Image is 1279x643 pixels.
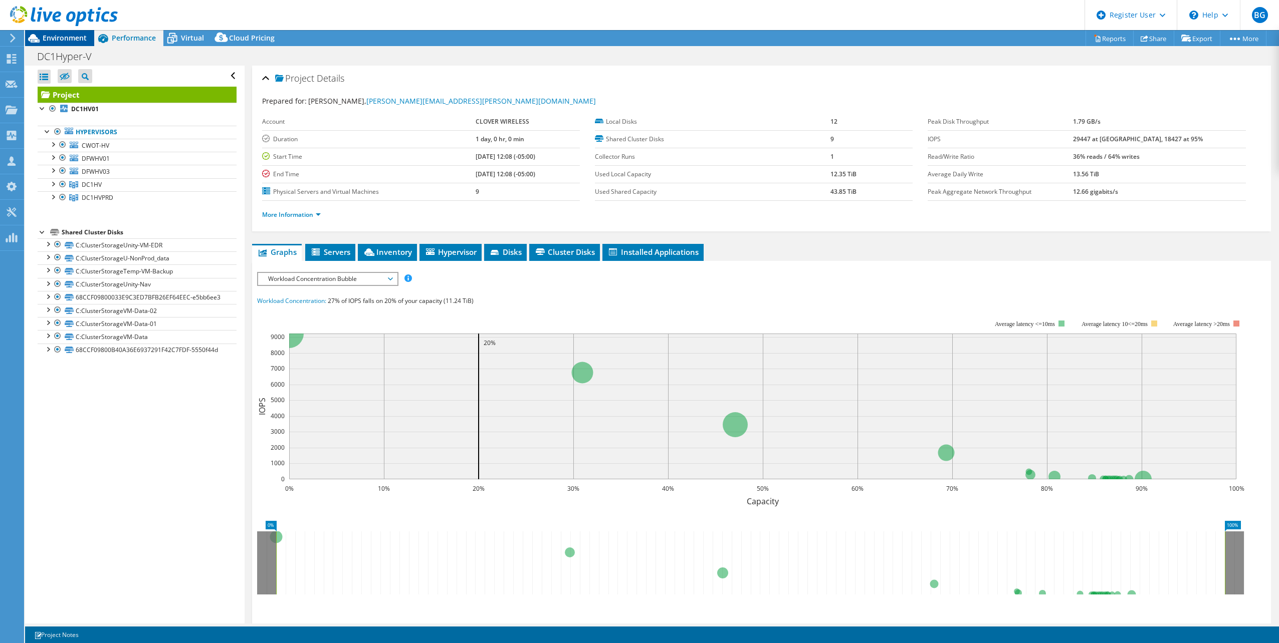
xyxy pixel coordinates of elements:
text: IOPS [257,398,268,415]
text: 30% [567,484,579,493]
label: Start Time [262,152,476,162]
span: Workload Concentration Bubble [263,273,392,285]
a: More Information [262,210,321,219]
a: CWOT-HV [38,139,237,152]
a: DC1HVPRD [38,191,237,204]
b: 1 day, 0 hr, 0 min [476,135,524,143]
text: 8000 [271,349,285,357]
label: Account [262,117,476,127]
text: 20% [484,339,496,347]
h1: DC1Hyper-V [33,51,107,62]
text: 60% [851,484,864,493]
span: Project [275,74,314,84]
text: 80% [1041,484,1053,493]
div: Shared Cluster Disks [62,226,237,238]
text: 50% [757,484,769,493]
span: Cloud Pricing [229,33,275,43]
text: 100% [1228,484,1244,493]
a: DC1HV01 [38,103,237,116]
span: Environment [43,33,87,43]
text: 1000 [271,459,285,467]
span: BG [1252,7,1268,23]
span: Servers [310,247,350,257]
text: 2000 [271,443,285,452]
a: Hypervisors [38,126,237,139]
span: Inventory [363,247,412,257]
span: Cluster Disks [534,247,595,257]
text: 90% [1136,484,1148,493]
a: 68CCF09800B40A36E6937291F42C7FDF-5550f44d [38,344,237,357]
a: DFWHV01 [38,152,237,165]
label: Peak Aggregate Network Throughput [928,187,1073,197]
span: DFWHV01 [82,154,110,163]
span: Details [317,72,344,84]
a: More [1220,31,1266,46]
a: Reports [1086,31,1134,46]
span: DC1HV [82,180,102,189]
a: C:ClusterStorageU-NonProd_data [38,251,237,264]
span: Virtual [181,33,204,43]
b: 1.79 GB/s [1073,117,1101,126]
text: 10% [378,484,390,493]
b: [DATE] 12:08 (-05:00) [476,152,535,161]
text: 70% [946,484,958,493]
b: 9 [476,187,479,196]
a: DC1HV [38,178,237,191]
b: 13.56 TiB [1073,170,1099,178]
label: Used Local Capacity [595,169,830,179]
a: Project Notes [27,628,86,641]
a: C:ClusterStorageUnity-VM-EDR [38,238,237,251]
span: Performance [112,33,156,43]
b: DC1HV01 [71,105,99,113]
b: CLOVER WIRELESS [476,117,529,126]
text: 0% [285,484,293,493]
label: Physical Servers and Virtual Machines [262,187,476,197]
text: 7000 [271,364,285,373]
span: Disks [489,247,522,257]
text: 5000 [271,396,285,404]
span: Workload Concentration: [257,296,326,305]
label: Average Daily Write [928,169,1073,179]
b: 12.66 gigabits/s [1073,187,1118,196]
text: 6000 [271,380,285,389]
a: C:ClusterStorageVM-Data-01 [38,317,237,330]
label: Used Shared Capacity [595,187,830,197]
text: Average latency >20ms [1173,320,1230,328]
label: Read/Write Ratio [928,152,1073,162]
label: Collector Runs [595,152,830,162]
text: 0 [281,475,285,483]
span: CWOT-HV [82,141,109,150]
span: Graphs [257,247,297,257]
a: [PERSON_NAME][EMAIL_ADDRESS][PERSON_NAME][DOMAIN_NAME] [366,96,596,106]
a: 68CCF09800033E9C3ED7BFB26EF64EEC-e5bb6ee3 [38,291,237,304]
span: DFWHV03 [82,167,110,176]
a: C:ClusterStorageVM-Data [38,330,237,343]
span: Installed Applications [607,247,699,257]
a: C:ClusterStorageVM-Data-02 [38,304,237,317]
text: 3000 [271,427,285,436]
span: Hypervisor [424,247,477,257]
tspan: Average latency 10<=20ms [1082,320,1148,328]
a: Project [38,87,237,103]
svg: \n [1189,11,1198,20]
text: Capacity [747,496,779,507]
b: 1 [830,152,834,161]
a: Export [1174,31,1220,46]
label: IOPS [928,134,1073,144]
label: Duration [262,134,476,144]
label: Local Disks [595,117,830,127]
b: 43.85 TiB [830,187,857,196]
label: End Time [262,169,476,179]
text: 40% [662,484,674,493]
text: 4000 [271,412,285,420]
text: 20% [473,484,485,493]
b: 12 [830,117,837,126]
tspan: Average latency <=10ms [995,320,1055,328]
b: 36% reads / 64% writes [1073,152,1140,161]
text: 9000 [271,333,285,341]
a: C:ClusterStorageTemp-VM-Backup [38,264,237,277]
b: [DATE] 12:08 (-05:00) [476,170,535,178]
span: DC1HVPRD [82,193,113,202]
a: C:ClusterStorageUnity-Nav [38,278,237,291]
label: Prepared for: [262,96,307,106]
